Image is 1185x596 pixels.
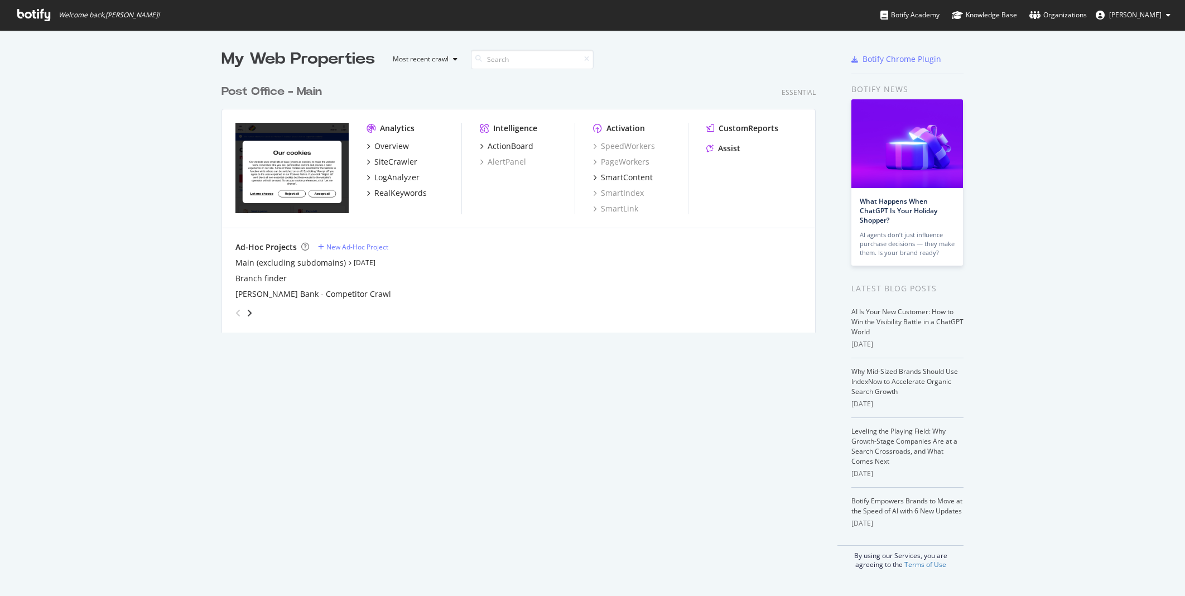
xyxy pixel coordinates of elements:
a: [DATE] [354,258,375,267]
div: Botify news [851,83,964,95]
button: Most recent crawl [384,50,462,68]
div: Post Office - Main [221,84,322,100]
div: My Web Properties [221,48,375,70]
a: SpeedWorkers [593,141,655,152]
div: ActionBoard [488,141,533,152]
a: Branch finder [235,273,287,284]
div: angle-left [231,304,245,322]
a: Main (excluding subdomains) [235,257,346,268]
a: Post Office - Main [221,84,326,100]
a: Botify Empowers Brands to Move at the Speed of AI with 6 New Updates [851,496,962,516]
div: [DATE] [851,518,964,528]
div: RealKeywords [374,188,427,199]
div: SmartContent [601,172,653,183]
div: [DATE] [851,339,964,349]
div: By using our Services, you are agreeing to the [837,545,964,569]
a: New Ad-Hoc Project [318,242,388,252]
a: [PERSON_NAME] Bank - Competitor Crawl [235,289,391,300]
a: Why Mid-Sized Brands Should Use IndexNow to Accelerate Organic Search Growth [851,367,958,396]
div: Most recent crawl [393,56,449,63]
div: Overview [374,141,409,152]
a: AlertPanel [480,156,526,167]
a: SiteCrawler [367,156,417,167]
div: [DATE] [851,399,964,409]
div: AI agents don’t just influence purchase decisions — they make them. Is your brand ready? [860,230,955,257]
button: [PERSON_NAME] [1087,6,1179,24]
a: PageWorkers [593,156,649,167]
a: CustomReports [706,123,778,134]
div: Essential [782,88,816,97]
a: Overview [367,141,409,152]
div: Organizations [1029,9,1087,21]
div: Activation [606,123,645,134]
div: Knowledge Base [952,9,1017,21]
a: ActionBoard [480,141,533,152]
div: LogAnalyzer [374,172,420,183]
a: Assist [706,143,740,154]
span: Camilo Ramirez [1109,10,1162,20]
div: SiteCrawler [374,156,417,167]
a: LogAnalyzer [367,172,420,183]
div: Botify Academy [880,9,940,21]
div: Analytics [380,123,415,134]
a: Terms of Use [904,560,946,569]
a: AI Is Your New Customer: How to Win the Visibility Battle in a ChatGPT World [851,307,964,337]
img: *postoffice.co.uk [235,123,349,213]
div: Ad-Hoc Projects [235,242,297,253]
span: Welcome back, [PERSON_NAME] ! [59,11,160,20]
div: angle-right [245,307,253,319]
img: What Happens When ChatGPT Is Your Holiday Shopper? [851,99,963,188]
input: Search [471,50,594,69]
div: Intelligence [493,123,537,134]
div: CustomReports [719,123,778,134]
div: Assist [718,143,740,154]
div: [DATE] [851,469,964,479]
a: What Happens When ChatGPT Is Your Holiday Shopper? [860,196,937,225]
a: SmartContent [593,172,653,183]
a: RealKeywords [367,188,427,199]
a: Botify Chrome Plugin [851,54,941,65]
a: SmartIndex [593,188,644,199]
div: Latest Blog Posts [851,282,964,295]
div: grid [221,70,825,333]
a: SmartLink [593,203,638,214]
a: Leveling the Playing Field: Why Growth-Stage Companies Are at a Search Crossroads, and What Comes... [851,426,957,466]
div: Botify Chrome Plugin [863,54,941,65]
div: New Ad-Hoc Project [326,242,388,252]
